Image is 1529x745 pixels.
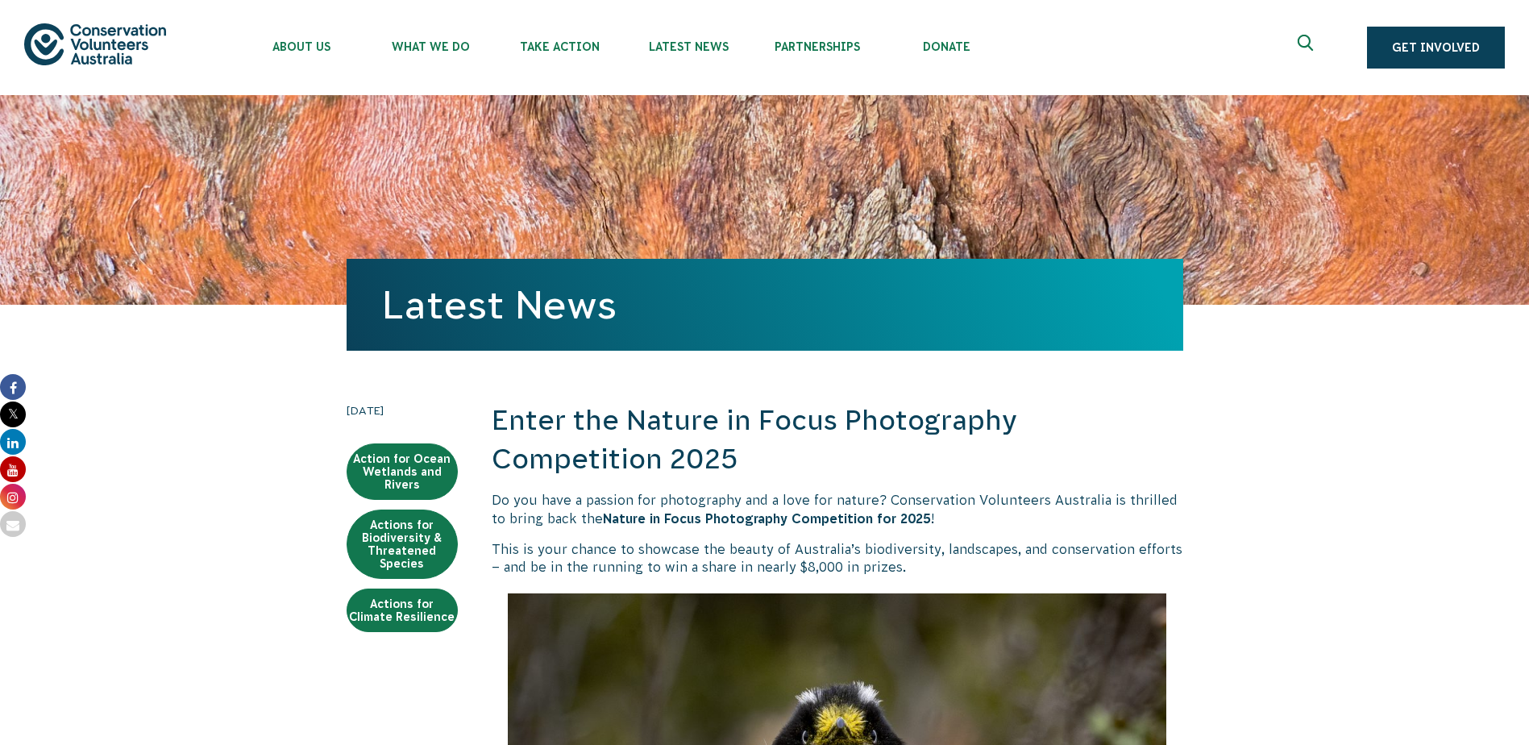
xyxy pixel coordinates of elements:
[366,40,495,53] span: What We Do
[1298,35,1318,60] span: Expand search box
[492,402,1183,478] h2: Enter the Nature in Focus Photography Competition 2025
[382,283,617,327] a: Latest News
[882,40,1011,53] span: Donate
[603,511,931,526] strong: Nature in Focus Photography Competition for 2025
[495,40,624,53] span: Take Action
[237,40,366,53] span: About Us
[347,443,458,500] a: Action for Ocean Wetlands and Rivers
[347,589,458,632] a: Actions for Climate Resilience
[492,540,1183,576] p: This is your chance to showcase the beauty of Australia’s biodiversity, landscapes, and conservat...
[24,23,166,65] img: logo.svg
[492,491,1183,527] p: Do you have a passion for photography and a love for nature? Conservation Volunteers Australia is...
[347,510,458,579] a: Actions for Biodiversity & Threatened Species
[1288,28,1327,67] button: Expand search box Close search box
[753,40,882,53] span: Partnerships
[1367,27,1505,69] a: Get Involved
[624,40,753,53] span: Latest News
[347,402,458,419] time: [DATE]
